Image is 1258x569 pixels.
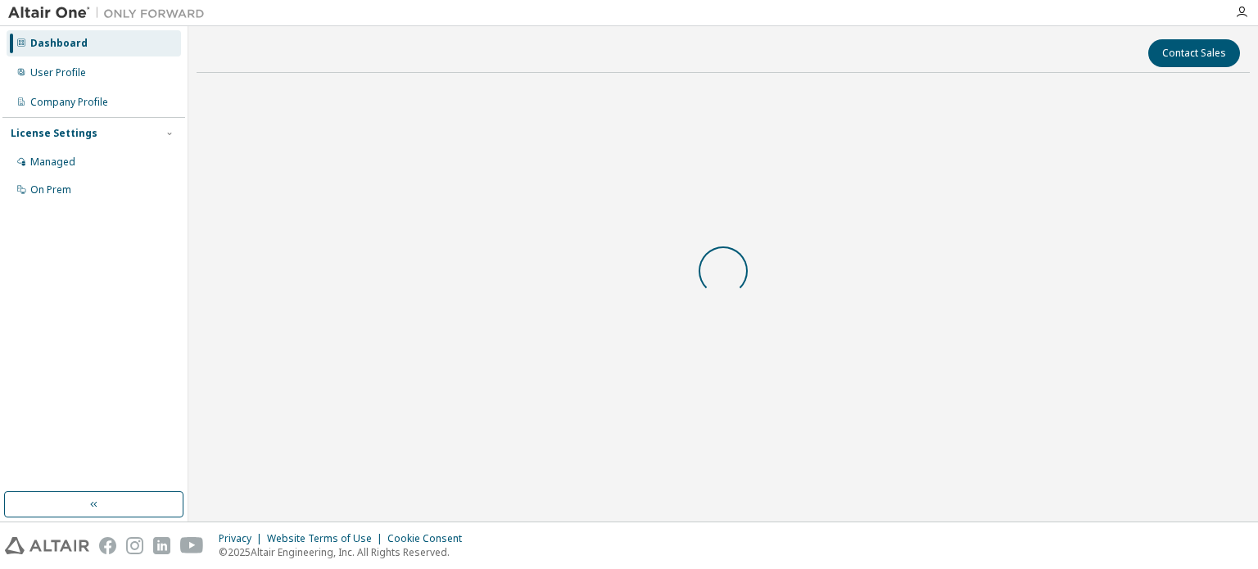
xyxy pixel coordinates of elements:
[30,66,86,79] div: User Profile
[1148,39,1240,67] button: Contact Sales
[219,545,472,559] p: © 2025 Altair Engineering, Inc. All Rights Reserved.
[99,537,116,554] img: facebook.svg
[387,532,472,545] div: Cookie Consent
[267,532,387,545] div: Website Terms of Use
[126,537,143,554] img: instagram.svg
[153,537,170,554] img: linkedin.svg
[8,5,213,21] img: Altair One
[219,532,267,545] div: Privacy
[30,156,75,169] div: Managed
[30,96,108,109] div: Company Profile
[30,183,71,196] div: On Prem
[180,537,204,554] img: youtube.svg
[30,37,88,50] div: Dashboard
[5,537,89,554] img: altair_logo.svg
[11,127,97,140] div: License Settings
